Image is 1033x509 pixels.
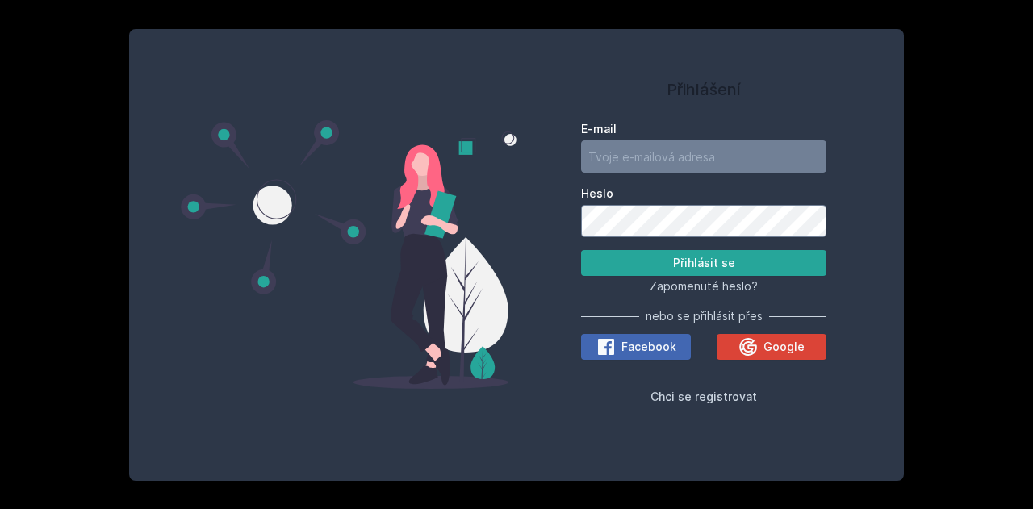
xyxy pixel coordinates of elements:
h1: Přihlášení [581,77,826,102]
span: Google [763,339,805,355]
span: Chci se registrovat [650,390,757,403]
span: Facebook [621,339,676,355]
span: Zapomenuté heslo? [650,279,758,293]
label: E-mail [581,121,826,137]
label: Heslo [581,186,826,202]
button: Google [717,334,826,360]
button: Přihlásit se [581,250,826,276]
button: Facebook [581,334,691,360]
button: Chci se registrovat [650,386,757,406]
span: nebo se přihlásit přes [646,308,763,324]
input: Tvoje e-mailová adresa [581,140,826,173]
